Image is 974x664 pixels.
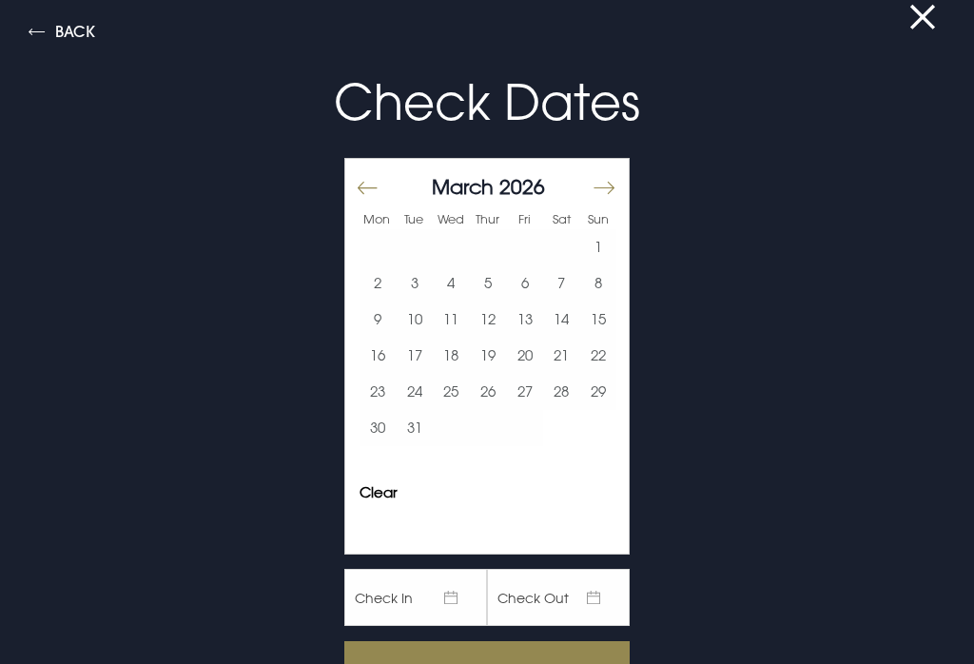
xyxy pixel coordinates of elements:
[470,302,507,338] button: 12
[360,302,397,338] td: Choose Monday, March 9, 2026 as your start date.
[397,338,434,374] button: 17
[579,374,616,410] button: 29
[397,374,434,410] button: 24
[579,302,616,338] button: 15
[470,265,507,302] button: 5
[433,302,470,338] button: 11
[579,302,616,338] td: Choose Sunday, March 15, 2026 as your start date.
[360,265,397,302] td: Choose Monday, March 2, 2026 as your start date.
[543,338,580,374] button: 21
[360,265,397,302] button: 2
[579,265,616,302] td: Choose Sunday, March 8, 2026 as your start date.
[360,410,397,446] td: Choose Monday, March 30, 2026 as your start date.
[433,374,470,410] button: 25
[360,338,397,374] td: Choose Monday, March 16, 2026 as your start date.
[543,338,580,374] td: Choose Saturday, March 21, 2026 as your start date.
[470,338,507,374] button: 19
[397,374,434,410] td: Choose Tuesday, March 24, 2026 as your start date.
[579,374,616,410] td: Choose Sunday, March 29, 2026 as your start date.
[433,265,470,302] button: 4
[397,302,434,338] button: 10
[543,302,580,338] button: 14
[433,302,470,338] td: Choose Wednesday, March 11, 2026 as your start date.
[29,24,95,46] button: Back
[579,229,616,265] button: 1
[357,167,380,207] button: Move backward to switch to the previous month.
[360,485,398,499] button: Clear
[433,374,470,410] td: Choose Wednesday, March 25, 2026 as your start date.
[592,167,614,207] button: Move forward to switch to the next month.
[470,265,507,302] td: Choose Thursday, March 5, 2026 as your start date.
[344,569,487,626] span: Check In
[397,265,434,302] td: Choose Tuesday, March 3, 2026 as your start date.
[579,229,616,265] td: Choose Sunday, March 1, 2026 as your start date.
[433,338,470,374] td: Choose Wednesday, March 18, 2026 as your start date.
[397,410,434,446] td: Choose Tuesday, March 31, 2026 as your start date.
[579,265,616,302] button: 8
[487,569,630,626] span: Check Out
[470,338,507,374] td: Choose Thursday, March 19, 2026 as your start date.
[506,338,543,374] td: Choose Friday, March 20, 2026 as your start date.
[506,302,543,338] td: Choose Friday, March 13, 2026 as your start date.
[360,410,397,446] button: 30
[432,174,494,199] span: March
[506,374,543,410] button: 27
[360,302,397,338] button: 9
[397,265,434,302] button: 3
[470,374,507,410] button: 26
[506,374,543,410] td: Choose Friday, March 27, 2026 as your start date.
[543,302,580,338] td: Choose Saturday, March 14, 2026 as your start date.
[506,265,543,302] td: Choose Friday, March 6, 2026 as your start date.
[397,302,434,338] td: Choose Tuesday, March 10, 2026 as your start date.
[499,174,545,199] span: 2026
[579,338,616,374] button: 22
[433,265,470,302] td: Choose Wednesday, March 4, 2026 as your start date.
[506,302,543,338] button: 13
[360,338,397,374] button: 16
[506,265,543,302] button: 6
[470,374,507,410] td: Choose Thursday, March 26, 2026 as your start date.
[360,374,397,410] td: Choose Monday, March 23, 2026 as your start date.
[543,374,580,410] button: 28
[360,374,397,410] button: 23
[579,338,616,374] td: Choose Sunday, March 22, 2026 as your start date.
[470,302,507,338] td: Choose Thursday, March 12, 2026 as your start date.
[506,338,543,374] button: 20
[543,265,580,302] button: 7
[543,265,580,302] td: Choose Saturday, March 7, 2026 as your start date.
[397,410,434,446] button: 31
[49,66,925,139] p: Check Dates
[433,338,470,374] button: 18
[397,338,434,374] td: Choose Tuesday, March 17, 2026 as your start date.
[543,374,580,410] td: Choose Saturday, March 28, 2026 as your start date.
